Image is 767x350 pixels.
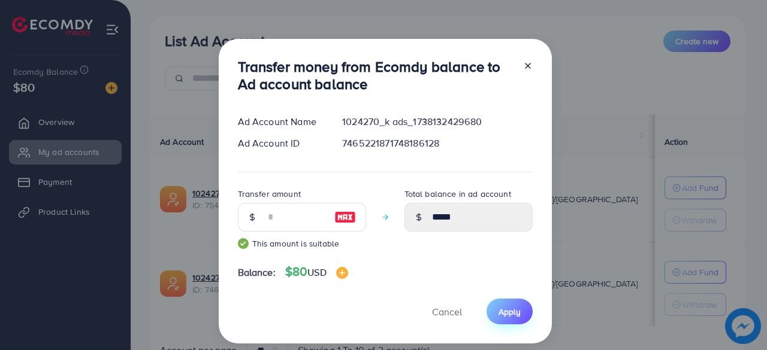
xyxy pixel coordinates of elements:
[333,115,542,129] div: 1024270_k ads_1738132429680
[333,136,542,150] div: 7465221871748186128
[238,238,366,249] small: This amount is suitable
[487,299,533,324] button: Apply
[404,188,511,200] label: Total balance in ad account
[238,266,276,279] span: Balance:
[417,299,477,324] button: Cancel
[238,58,514,93] h3: Transfer money from Ecomdy balance to Ad account balance
[238,238,249,249] img: guide
[307,266,326,279] span: USD
[238,188,301,200] label: Transfer amount
[228,136,333,150] div: Ad Account ID
[432,305,462,318] span: Cancel
[285,264,348,279] h4: $80
[334,210,356,224] img: image
[228,115,333,129] div: Ad Account Name
[499,306,521,318] span: Apply
[336,267,348,279] img: image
